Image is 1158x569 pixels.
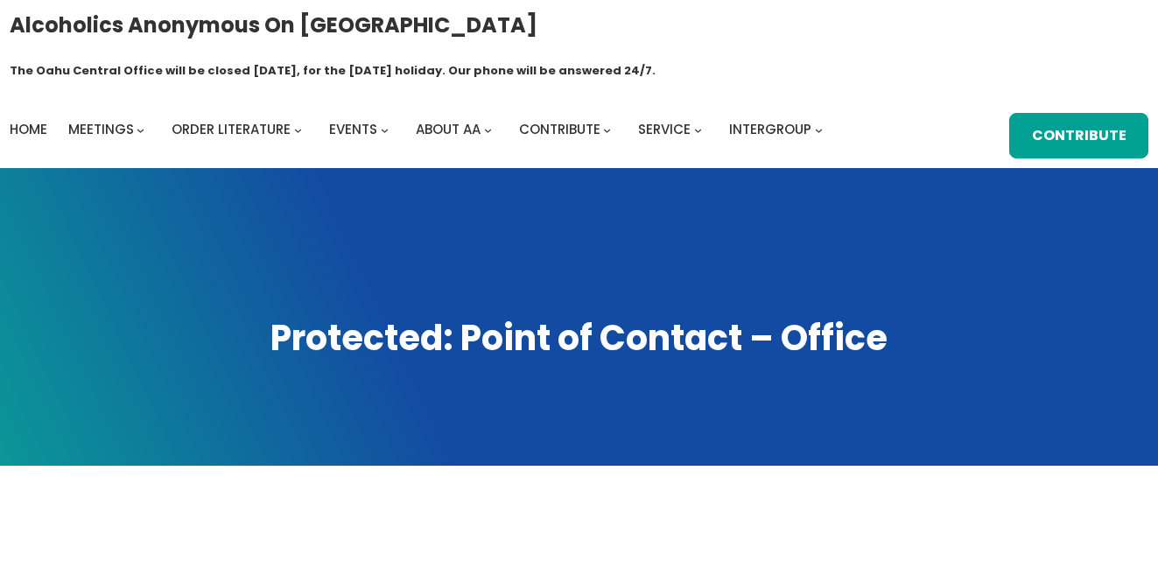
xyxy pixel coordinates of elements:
a: About AA [416,117,481,142]
span: Home [10,120,47,138]
span: Contribute [519,120,600,138]
span: About AA [416,120,481,138]
h1: Protected: Point of Contact – Office [18,315,1140,362]
h1: The Oahu Central Office will be closed [DATE], for the [DATE] holiday. Our phone will be answered... [10,62,656,80]
a: Alcoholics Anonymous on [GEOGRAPHIC_DATA] [10,6,537,44]
a: Contribute [519,117,600,142]
span: Order Literature [172,120,291,138]
button: Meetings submenu [137,126,144,134]
span: Intergroup [729,120,811,138]
span: Meetings [68,120,134,138]
button: Intergroup submenu [815,126,823,134]
button: Order Literature submenu [294,126,302,134]
button: Service submenu [694,126,702,134]
a: Home [10,117,47,142]
a: Meetings [68,117,134,142]
a: Events [329,117,377,142]
button: Contribute submenu [603,126,611,134]
a: Intergroup [729,117,811,142]
span: Events [329,120,377,138]
a: Service [638,117,691,142]
nav: Intergroup [10,117,829,142]
span: Service [638,120,691,138]
button: About AA submenu [484,126,492,134]
button: Events submenu [381,126,389,134]
a: Contribute [1009,113,1148,158]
